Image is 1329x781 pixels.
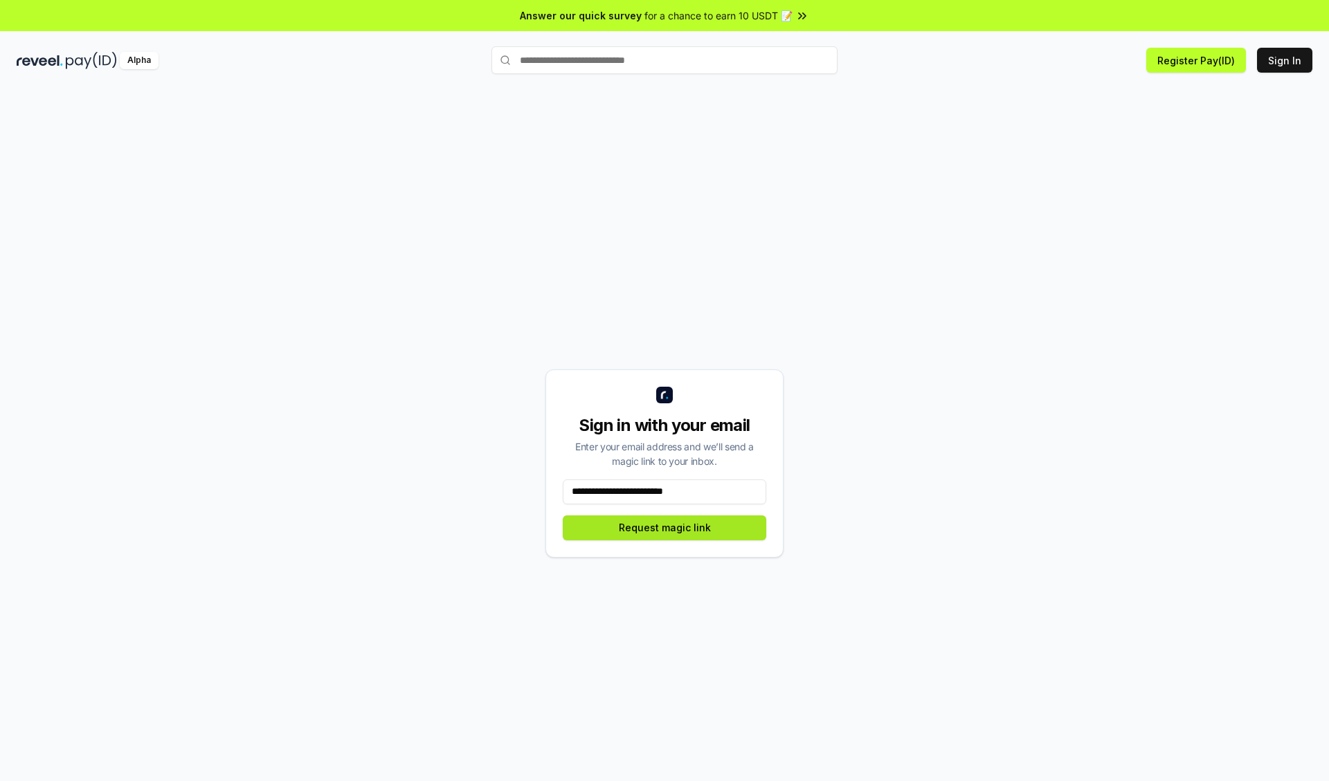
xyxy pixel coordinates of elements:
div: Enter your email address and we’ll send a magic link to your inbox. [563,439,766,468]
button: Sign In [1257,48,1312,73]
span: for a chance to earn 10 USDT 📝 [644,8,793,23]
img: pay_id [66,52,117,69]
img: logo_small [656,387,673,403]
div: Sign in with your email [563,414,766,437]
button: Register Pay(ID) [1146,48,1246,73]
div: Alpha [120,52,159,69]
button: Request magic link [563,515,766,540]
img: reveel_dark [17,52,63,69]
span: Answer our quick survey [520,8,642,23]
